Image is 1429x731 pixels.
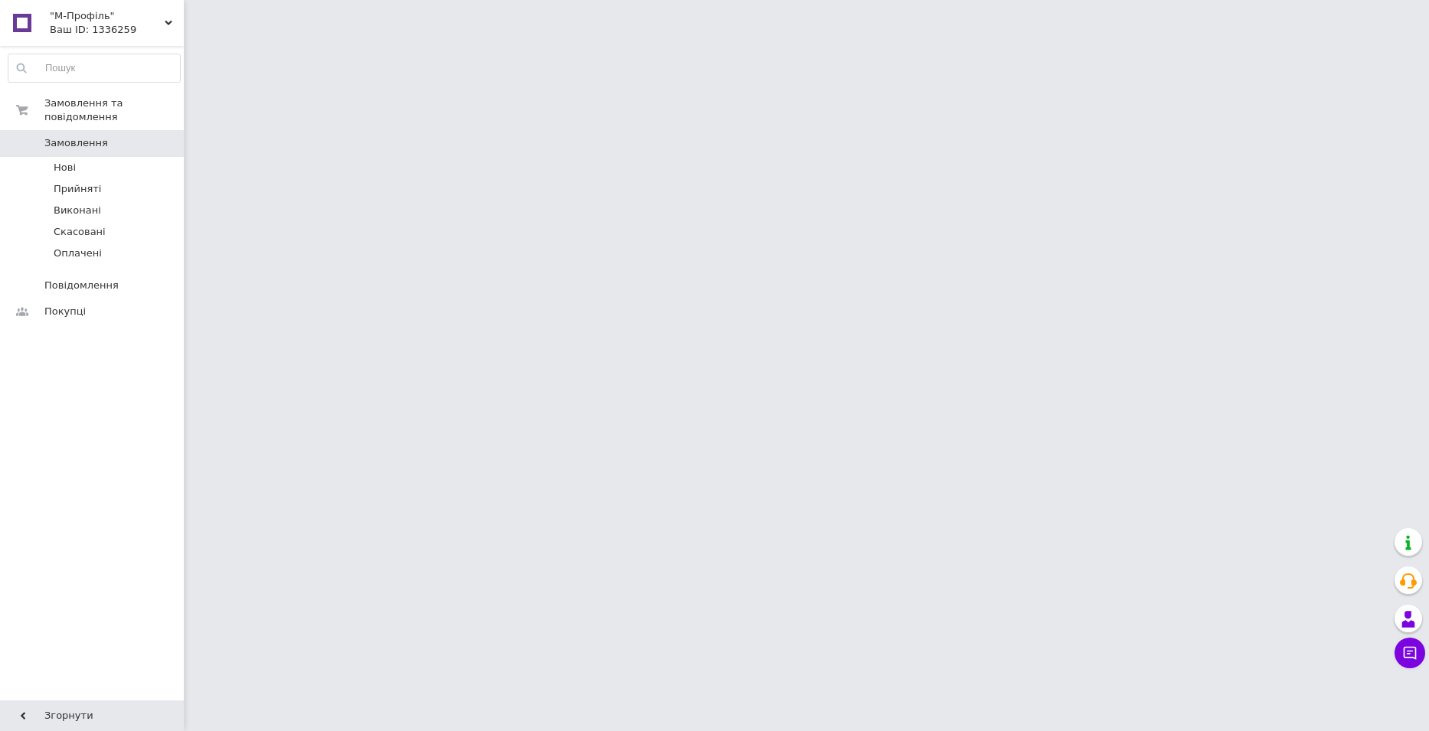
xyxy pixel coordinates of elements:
span: Замовлення та повідомлення [44,96,184,124]
span: Нові [54,161,76,175]
div: Ваш ID: 1336259 [50,23,184,37]
button: Чат з покупцем [1395,638,1425,668]
span: Скасовані [54,225,106,239]
span: Повідомлення [44,279,119,292]
span: Замовлення [44,136,108,150]
span: Покупці [44,305,86,318]
span: Оплачені [54,246,102,260]
input: Пошук [8,54,180,82]
span: Виконані [54,204,101,217]
span: "М-Профіль" [50,9,165,23]
span: Прийняті [54,182,101,196]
